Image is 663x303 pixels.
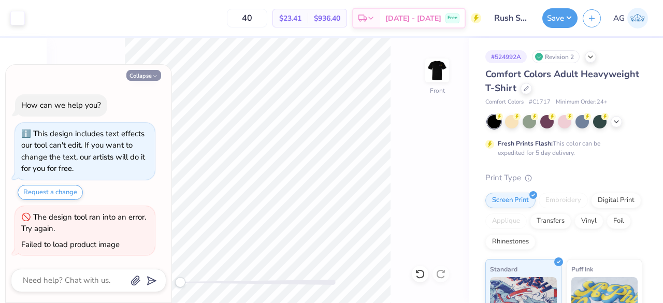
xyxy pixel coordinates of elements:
[539,193,588,208] div: Embroidery
[385,13,441,24] span: [DATE] - [DATE]
[427,60,448,81] img: Front
[613,12,625,24] span: AG
[530,213,571,229] div: Transfers
[21,239,120,250] div: Failed to load product image
[485,172,642,184] div: Print Type
[498,139,625,157] div: This color can be expedited for 5 day delivery.
[126,70,161,81] button: Collapse
[21,128,145,174] div: This design includes text effects our tool can't edit. If you want to change the text, our artist...
[529,98,551,107] span: # C1717
[609,8,653,28] a: AG
[542,8,578,28] button: Save
[607,213,631,229] div: Foil
[556,98,608,107] span: Minimum Order: 24 +
[18,185,83,200] button: Request a change
[498,139,553,148] strong: Fresh Prints Flash:
[279,13,301,24] span: $23.41
[627,8,648,28] img: Akshika Gurao
[485,234,536,250] div: Rhinestones
[430,86,445,95] div: Front
[485,50,527,63] div: # 524992A
[486,8,537,28] input: Untitled Design
[532,50,580,63] div: Revision 2
[490,264,517,275] span: Standard
[485,98,524,107] span: Comfort Colors
[485,193,536,208] div: Screen Print
[227,9,267,27] input: – –
[175,277,185,287] div: Accessibility label
[485,68,639,94] span: Comfort Colors Adult Heavyweight T-Shirt
[21,100,101,110] div: How can we help you?
[591,193,641,208] div: Digital Print
[448,15,457,22] span: Free
[21,212,146,234] div: The design tool ran into an error. Try again.
[571,264,593,275] span: Puff Ink
[574,213,603,229] div: Vinyl
[485,213,527,229] div: Applique
[314,13,340,24] span: $936.40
